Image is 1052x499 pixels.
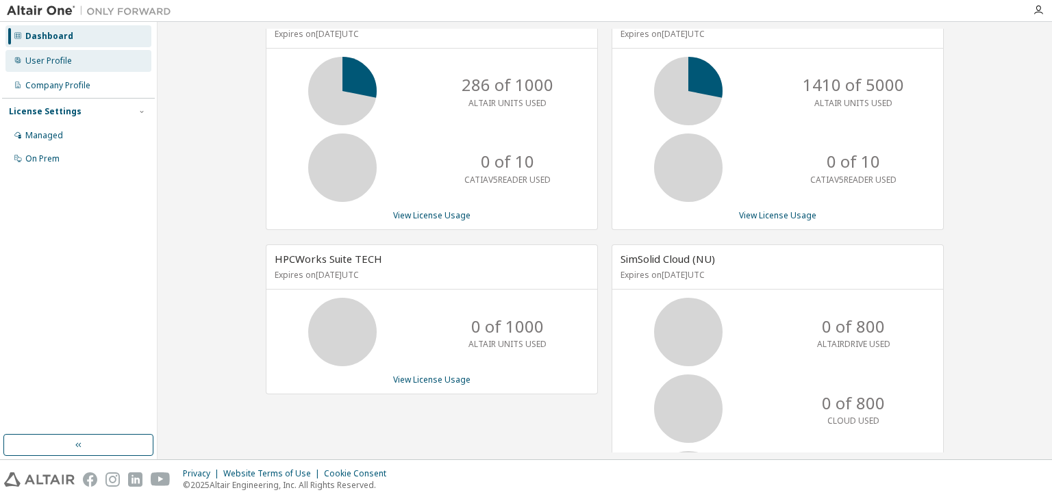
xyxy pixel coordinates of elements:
div: Company Profile [25,80,90,91]
p: Expires on [DATE] UTC [275,269,586,281]
img: instagram.svg [105,472,120,487]
p: 0 of 10 [481,150,534,173]
div: Dashboard [25,31,73,42]
p: 0 of 1000 [471,315,544,338]
p: ALTAIRDRIVE USED [817,338,890,350]
a: View License Usage [393,374,471,385]
p: 1410 of 5000 [803,73,904,97]
p: ALTAIR UNITS USED [468,338,547,350]
div: Website Terms of Use [223,468,324,479]
div: User Profile [25,55,72,66]
p: Expires on [DATE] UTC [621,269,931,281]
div: Managed [25,130,63,141]
span: HPCWorks Suite TECH [275,252,382,266]
p: 286 of 1000 [462,73,553,97]
p: 0 of 800 [822,315,885,338]
p: 0 of 800 [822,392,885,415]
span: SimSolid Cloud (NU) [621,252,715,266]
p: CLOUD USED [827,415,879,426]
a: View License Usage [393,209,471,221]
img: altair_logo.svg [4,472,75,487]
div: License Settings [9,106,82,117]
p: ALTAIR UNITS USED [814,97,892,109]
img: facebook.svg [83,472,97,487]
p: Expires on [DATE] UTC [275,28,586,40]
p: CATIAV5READER USED [810,174,897,185]
div: Privacy [183,468,223,479]
img: linkedin.svg [128,472,142,487]
p: 0 of 10 [827,150,880,173]
div: Cookie Consent [324,468,394,479]
div: On Prem [25,153,60,164]
a: View License Usage [739,209,816,221]
img: youtube.svg [151,472,171,487]
p: ALTAIR UNITS USED [468,97,547,109]
p: CATIAV5READER USED [464,174,551,185]
p: Expires on [DATE] UTC [621,28,931,40]
p: © 2025 Altair Engineering, Inc. All Rights Reserved. [183,479,394,491]
img: Altair One [7,4,178,18]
